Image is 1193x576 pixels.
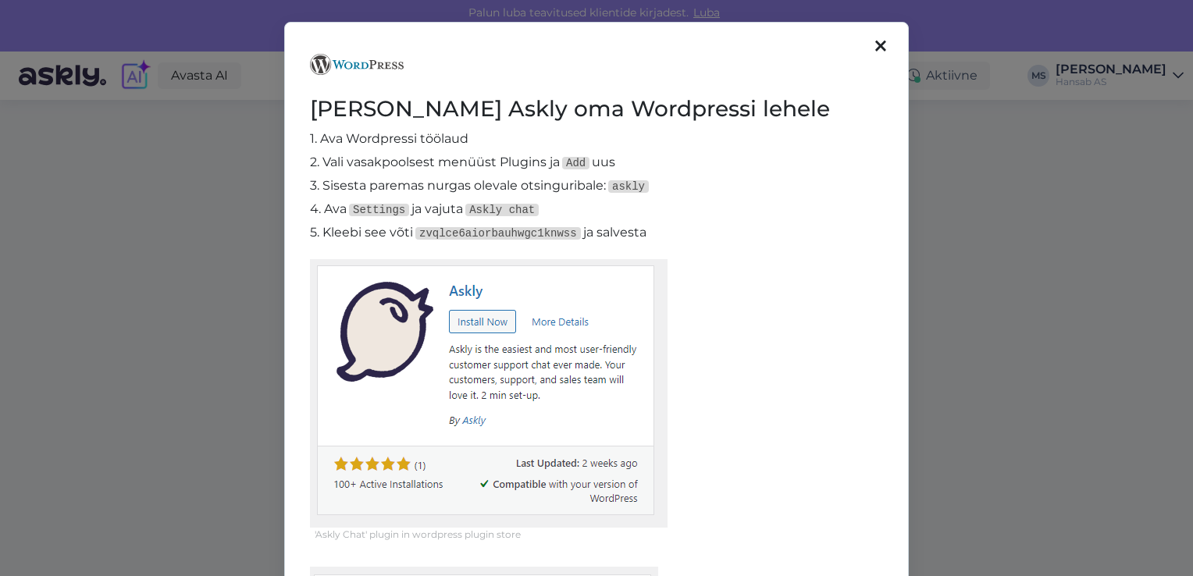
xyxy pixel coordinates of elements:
[415,227,581,240] code: zvqlce6aiorbauhwgc1knwss
[310,94,883,123] h2: [PERSON_NAME] Askly oma Wordpressi lehele
[310,153,883,172] p: 2. Vali vasakpoolsest menüüst Plugins ja uus
[310,54,404,75] img: Wordpress
[310,259,668,528] img: Wordpress step 1
[315,528,883,542] figcaption: 'Askly Chat' plugin in wordpress plugin store
[310,130,883,148] p: 1. Ava Wordpressi töölaud
[465,204,539,216] code: Askly chat
[310,176,883,195] p: 3. Sisesta paremas nurgas olevale otsinguribale:
[310,223,883,242] p: 5. Kleebi see võti ja salvesta
[562,157,589,169] code: Add
[608,180,649,193] code: askly
[310,200,883,219] p: 4. Ava ja vajuta
[349,204,409,216] code: Settings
